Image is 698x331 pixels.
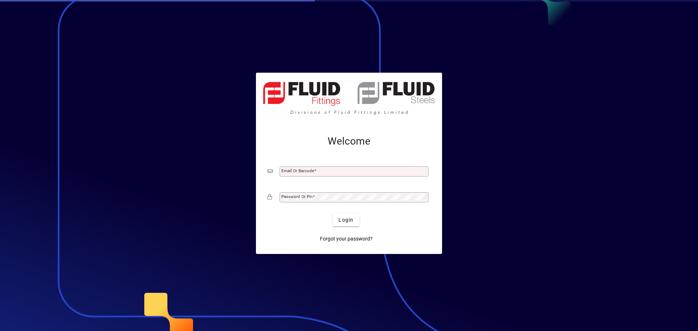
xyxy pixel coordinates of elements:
span: Login [338,216,353,224]
span: Forgot your password? [320,235,373,243]
mat-label: Password or Pin [281,194,313,199]
a: Forgot your password? [317,232,376,245]
button: Login [333,213,359,226]
mat-label: Email or Barcode [281,168,314,173]
h2: Welcome [268,135,430,148]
